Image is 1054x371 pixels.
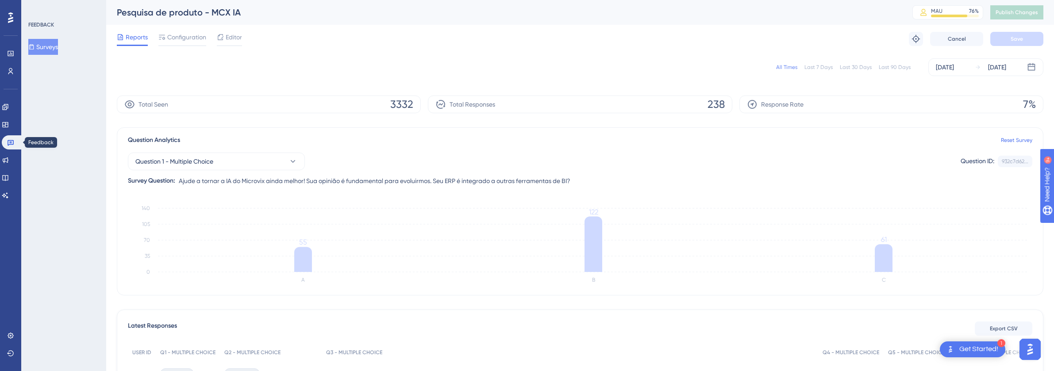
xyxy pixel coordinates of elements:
[840,64,872,71] div: Last 30 Days
[990,32,1043,46] button: Save
[126,32,148,42] span: Reports
[128,321,177,337] span: Latest Responses
[142,221,150,227] tspan: 105
[128,176,175,186] div: Survey Question:
[226,32,242,42] span: Editor
[224,349,281,356] span: Q2 - MULTIPLE CHOICE
[961,156,994,167] div: Question ID:
[301,277,305,283] text: A
[888,349,945,356] span: Q5 - MULTIPLE CHOICE
[179,176,570,186] span: Ajude a tornar a IA do Microvix ainda melhor! Sua opinião é fundamental para evoluirmos. Seu ERP ...
[167,32,206,42] span: Configuration
[390,97,413,111] span: 3332
[132,349,151,356] span: USER ID
[948,35,966,42] span: Cancel
[761,99,804,110] span: Response Rate
[28,39,58,55] button: Surveys
[959,344,998,354] div: Get Started!
[589,208,598,216] tspan: 122
[936,62,954,73] div: [DATE]
[28,21,54,28] div: FEEDBACK
[128,135,180,145] span: Question Analytics
[450,99,495,110] span: Total Responses
[144,237,150,243] tspan: 70
[1017,336,1043,363] iframe: UserGuiding AI Assistant Launcher
[1001,137,1032,144] a: Reset Survey
[138,99,168,110] span: Total Seen
[326,349,382,356] span: Q3 - MULTIPLE CHOICE
[128,153,305,170] button: Question 1 - Multiple Choice
[881,235,887,244] tspan: 61
[1002,158,1028,165] div: 932c7d62...
[990,5,1043,19] button: Publish Changes
[940,341,1005,357] div: Open Get Started! checklist, remaining modules: 1
[975,321,1032,336] button: Export CSV
[776,64,797,71] div: All Times
[708,97,725,111] span: 238
[1023,97,1036,111] span: 7%
[879,64,911,71] div: Last 90 Days
[160,349,215,356] span: Q1 - MULTIPLE CHOICE
[988,62,1006,73] div: [DATE]
[930,32,983,46] button: Cancel
[60,4,65,11] div: 9+
[1011,35,1023,42] span: Save
[997,339,1005,347] div: 1
[21,2,55,13] span: Need Help?
[882,277,886,283] text: C
[969,8,979,15] div: 76 %
[142,205,150,211] tspan: 140
[823,349,879,356] span: Q4 - MULTIPLE CHOICE
[592,277,595,283] text: B
[996,9,1038,16] span: Publish Changes
[299,238,307,246] tspan: 55
[117,6,890,19] div: Pesquisa de produto - MCX IA
[990,325,1018,332] span: Export CSV
[804,64,833,71] div: Last 7 Days
[146,269,150,275] tspan: 0
[135,156,213,167] span: Question 1 - Multiple Choice
[931,8,942,15] div: MAU
[145,253,150,259] tspan: 35
[945,344,956,355] img: launcher-image-alternative-text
